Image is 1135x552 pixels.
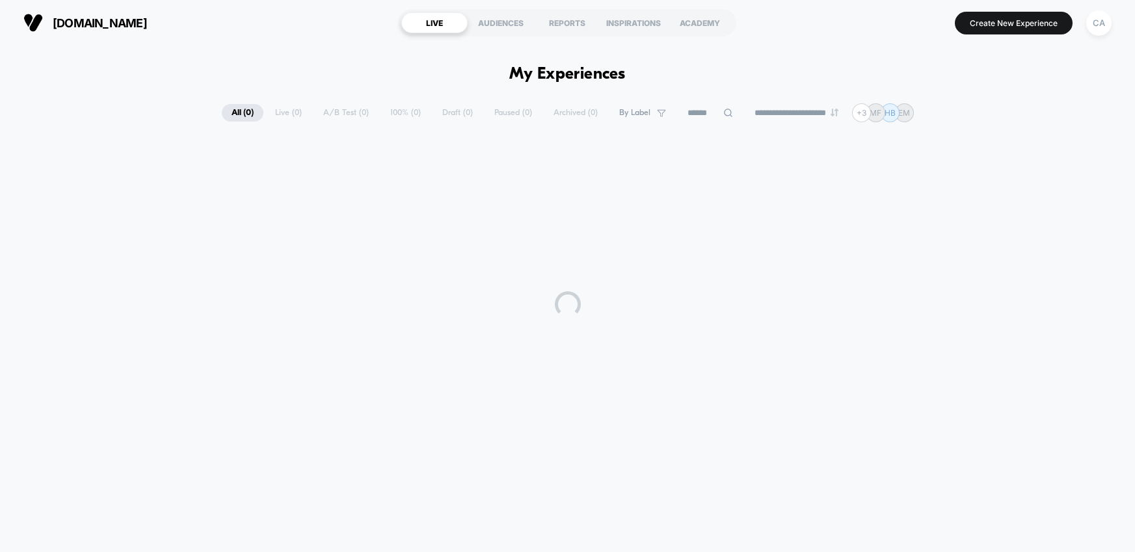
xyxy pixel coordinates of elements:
button: [DOMAIN_NAME] [20,12,151,33]
div: AUDIENCES [468,12,534,33]
img: end [831,109,838,116]
div: REPORTS [534,12,600,33]
img: Visually logo [23,13,43,33]
span: [DOMAIN_NAME] [53,16,147,30]
div: ACADEMY [667,12,733,33]
p: HB [885,108,896,118]
div: LIVE [401,12,468,33]
span: All ( 0 ) [222,104,263,122]
p: EM [898,108,910,118]
button: CA [1082,10,1115,36]
div: INSPIRATIONS [600,12,667,33]
div: CA [1086,10,1112,36]
span: By Label [619,108,650,118]
p: MF [870,108,881,118]
h1: My Experiences [509,65,626,84]
button: Create New Experience [955,12,1073,34]
div: + 3 [852,103,871,122]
